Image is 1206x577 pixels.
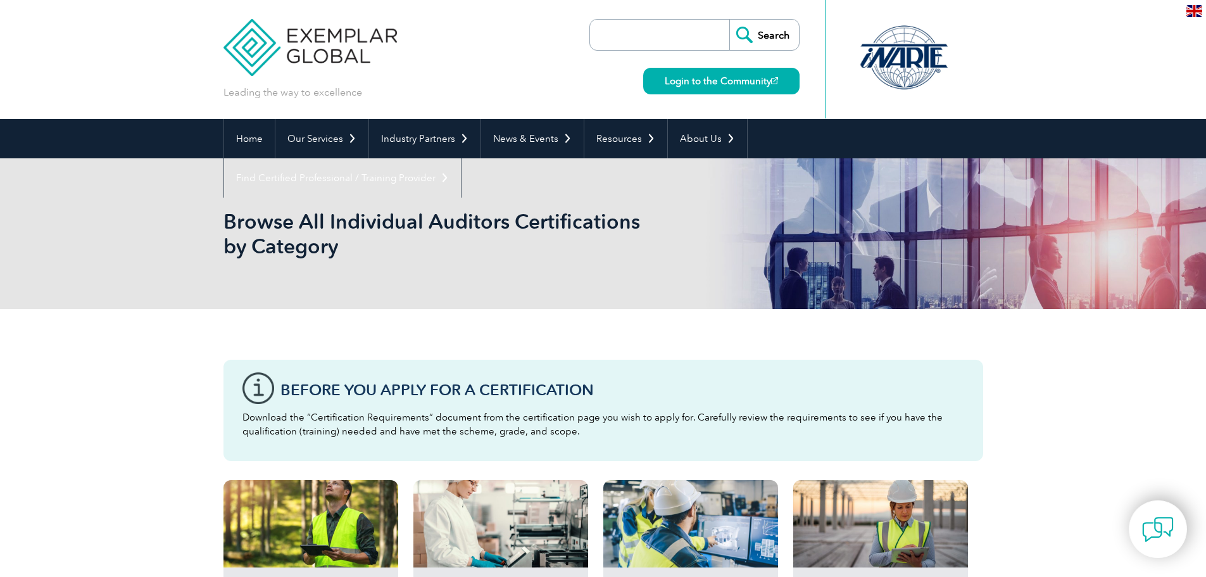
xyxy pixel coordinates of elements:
[242,410,964,438] p: Download the “Certification Requirements” document from the certification page you wish to apply ...
[275,119,368,158] a: Our Services
[1186,5,1202,17] img: en
[643,68,800,94] a: Login to the Community
[224,119,275,158] a: Home
[369,119,481,158] a: Industry Partners
[481,119,584,158] a: News & Events
[584,119,667,158] a: Resources
[223,209,710,258] h1: Browse All Individual Auditors Certifications by Category
[668,119,747,158] a: About Us
[729,20,799,50] input: Search
[224,158,461,198] a: Find Certified Professional / Training Provider
[771,77,778,84] img: open_square.png
[280,382,964,398] h3: Before You Apply For a Certification
[1142,514,1174,545] img: contact-chat.png
[223,86,362,99] p: Leading the way to excellence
